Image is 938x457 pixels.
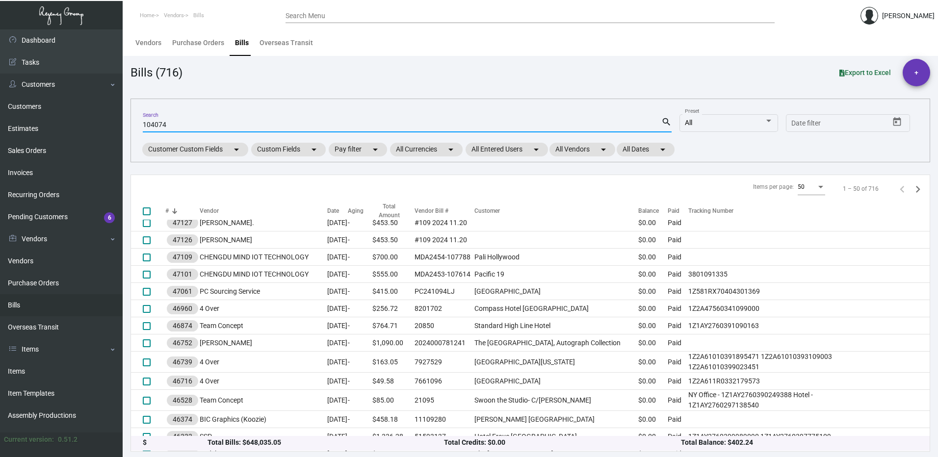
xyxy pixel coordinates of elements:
mat-chip: All Vendors [549,143,615,156]
td: $1,090.00 [372,334,415,352]
td: 1Z1AY2760399989090 1Z1AY2760397775109 [688,428,874,445]
td: $0.00 [638,428,668,445]
td: [DATE] [327,249,348,266]
td: PC Sourcing Service [200,283,327,300]
td: $453.50 [372,214,415,231]
td: 3801091335 [688,266,874,283]
td: Pacific 19 [474,266,638,283]
td: Hotel Fraye [GEOGRAPHIC_DATA] [474,428,638,445]
mat-icon: arrow_drop_down [657,144,669,155]
td: $700.00 [372,249,415,266]
td: [DATE] [327,411,348,428]
td: $0.00 [638,231,668,249]
mat-icon: arrow_drop_down [598,144,609,155]
div: Bills (716) [130,64,182,81]
td: $49.58 [372,373,415,390]
td: 1Z2A611R0332179573 [688,373,874,390]
mat-icon: arrow_drop_down [308,144,320,155]
div: Vendor [200,207,219,216]
td: [PERSON_NAME] [200,231,327,249]
div: Date [327,207,348,216]
td: 2024000781241 [415,334,474,352]
td: - [348,373,372,390]
td: [GEOGRAPHIC_DATA][US_STATE] [474,352,638,373]
span: 50 [798,183,805,190]
td: [PERSON_NAME]. [200,214,327,231]
td: Team Concept [200,317,327,334]
td: BIC Graphics (Koozie) [200,411,327,428]
td: $1,336.28 [372,428,415,445]
td: - [348,266,372,283]
div: Current version: [4,434,54,445]
div: 1 – 50 of 716 [843,184,879,193]
td: [DATE] [327,317,348,334]
div: $ [143,438,208,448]
td: Paid [668,352,688,373]
mat-icon: search [661,116,672,128]
mat-chip: All Entered Users [466,143,548,156]
td: - [348,300,372,317]
td: - [348,249,372,266]
button: Previous page [894,181,910,197]
td: CHENGDU MIND IOT TECHNOLOGY [200,266,327,283]
td: Paid [668,373,688,390]
td: 4 Over [200,300,327,317]
mat-chip: Pay filter [329,143,387,156]
div: Vendor [200,207,327,216]
div: Tracking Number [688,207,733,216]
td: 8201702 [415,300,474,317]
td: $555.00 [372,266,415,283]
td: $256.72 [372,300,415,317]
div: # [165,207,200,216]
td: - [348,317,372,334]
td: 7927529 [415,352,474,373]
span: Vendors [164,12,184,19]
div: Tracking Number [688,207,874,216]
td: 1Z2A61010391895471 1Z2A61010393109003 1Z2A61010399023451 [688,352,874,373]
td: [GEOGRAPHIC_DATA] [474,373,638,390]
td: Paid [668,214,688,231]
td: #109 2024 11.20 [415,231,474,249]
td: - [348,428,372,445]
div: Aging [348,207,364,216]
td: - [348,283,372,300]
div: Customer [474,207,500,216]
td: 7661096 [415,373,474,390]
td: 1Z2A47560341099000 [688,300,874,317]
td: Paid [668,411,688,428]
input: End date [830,120,877,127]
td: [DATE] [327,428,348,445]
div: Total Bills: $648,035.05 [208,438,444,448]
div: Paid [668,207,688,216]
td: 4 Over [200,373,327,390]
td: $0.00 [638,249,668,266]
td: 11109280 [415,411,474,428]
div: Paid [668,207,679,216]
button: Export to Excel [832,64,899,81]
td: $0.00 [638,373,668,390]
mat-select: Items per page: [798,184,825,191]
td: [DATE] [327,373,348,390]
mat-chip: 46739 [167,356,198,368]
mat-icon: arrow_drop_down [530,144,542,155]
td: [DATE] [327,266,348,283]
div: Bills [235,38,249,48]
td: 4 Over [200,352,327,373]
td: [DATE] [327,352,348,373]
td: Paid [668,334,688,352]
mat-chip: All Dates [617,143,675,156]
mat-icon: arrow_drop_down [369,144,381,155]
td: 51593137 [415,428,474,445]
td: Paid [668,231,688,249]
mat-chip: All Currencies [390,143,463,156]
mat-chip: 46874 [167,320,198,331]
mat-chip: 47101 [167,269,198,280]
td: 20850 [415,317,474,334]
div: Purchase Orders [172,38,224,48]
td: 1Z581RX70404301369 [688,283,874,300]
button: Open calendar [889,114,905,130]
td: - [348,334,372,352]
td: Paid [668,249,688,266]
div: Aging [348,207,372,216]
td: $0.00 [638,266,668,283]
